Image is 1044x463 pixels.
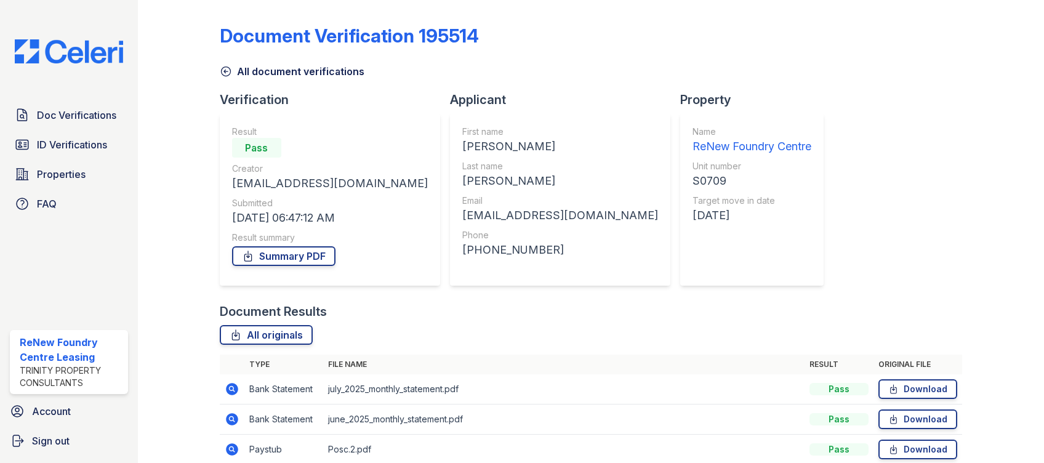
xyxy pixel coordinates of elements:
div: Document Results [220,303,327,320]
div: Pass [809,413,869,425]
div: Trinity Property Consultants [20,364,123,389]
a: Sign out [5,429,133,453]
a: Download [878,379,957,399]
span: Properties [37,167,86,182]
a: All originals [220,325,313,345]
iframe: chat widget [992,414,1032,451]
div: Last name [462,160,658,172]
a: ID Verifications [10,132,128,157]
a: FAQ [10,191,128,216]
div: Document Verification 195514 [220,25,479,47]
div: Pass [809,443,869,456]
div: Submitted [232,197,428,209]
th: Type [244,355,323,374]
div: S0709 [693,172,811,190]
div: [PERSON_NAME] [462,172,658,190]
div: [DATE] 06:47:12 AM [232,209,428,227]
div: ReNew Foundry Centre Leasing [20,335,123,364]
td: Bank Statement [244,405,323,435]
span: Sign out [32,433,70,448]
img: CE_Logo_Blue-a8612792a0a2168367f1c8372b55b34899dd931a85d93a1a3d3e32e68fde9ad4.png [5,39,133,63]
td: Bank Statement [244,374,323,405]
td: june_2025_monthly_statement.pdf [323,405,805,435]
a: Name ReNew Foundry Centre [693,126,811,155]
a: Doc Verifications [10,103,128,127]
div: Creator [232,163,428,175]
span: FAQ [37,196,57,211]
th: Original file [873,355,962,374]
div: First name [462,126,658,138]
span: ID Verifications [37,137,107,152]
span: Doc Verifications [37,108,116,123]
div: [PHONE_NUMBER] [462,241,658,259]
div: Unit number [693,160,811,172]
div: [PERSON_NAME] [462,138,658,155]
div: Pass [232,138,281,158]
div: [EMAIL_ADDRESS][DOMAIN_NAME] [462,207,658,224]
a: All document verifications [220,64,364,79]
th: File name [323,355,805,374]
div: Result summary [232,231,428,244]
div: Target move in date [693,195,811,207]
div: Phone [462,229,658,241]
div: [EMAIL_ADDRESS][DOMAIN_NAME] [232,175,428,192]
td: july_2025_monthly_statement.pdf [323,374,805,405]
th: Result [805,355,873,374]
div: Pass [809,383,869,395]
div: Applicant [450,91,680,108]
div: Property [680,91,833,108]
div: Verification [220,91,450,108]
a: Account [5,399,133,424]
a: Properties [10,162,128,187]
div: Name [693,126,811,138]
div: Result [232,126,428,138]
div: ReNew Foundry Centre [693,138,811,155]
a: Summary PDF [232,246,335,266]
div: [DATE] [693,207,811,224]
div: Email [462,195,658,207]
a: Download [878,440,957,459]
a: Download [878,409,957,429]
span: Account [32,404,71,419]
